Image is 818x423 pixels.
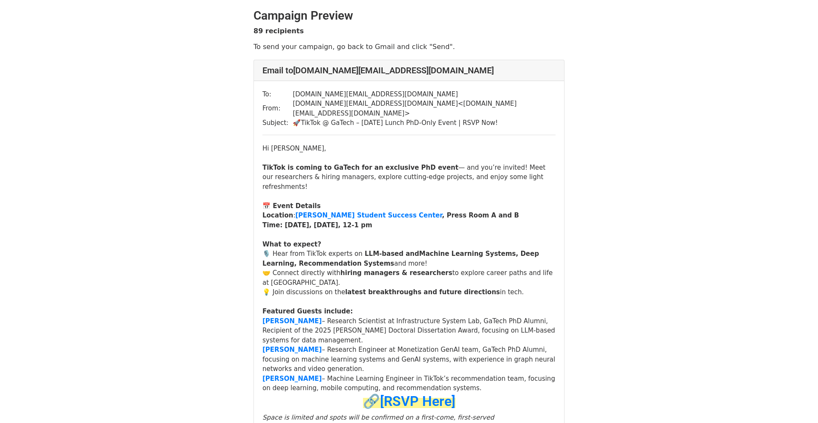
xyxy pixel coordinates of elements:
[262,202,321,210] strong: 📅 Event Details
[262,375,322,382] a: [PERSON_NAME]
[262,211,556,220] div: :
[363,393,455,409] font: 🔗
[419,250,516,258] strong: Machine Learning Systems
[293,90,556,99] td: [DOMAIN_NAME][EMAIL_ADDRESS][DOMAIN_NAME]
[262,90,293,99] td: To:
[253,27,304,35] strong: 89 recipients
[262,144,556,154] div: Hi [PERSON_NAME],
[262,250,539,267] strong: , Deep Learning, Recommendation Systems
[262,268,556,287] div: 🤝 Connect directly with to explore career paths and life at [GEOGRAPHIC_DATA].
[345,288,500,296] strong: latest breakthroughs and future directions
[293,118,556,128] td: 🚀TikTok @ GaTech – [DATE] Lunch PhD-Only Event | RSVP Now!
[262,221,280,229] strong: Time
[262,99,293,118] td: From:
[262,163,556,192] div: — and you’re invited! Meet our researchers & hiring managers, explore cutting-edge projects, and ...
[262,164,458,171] strong: TikTok is coming to GaTech for an exclusive PhD event
[253,9,565,23] h2: Campaign Preview
[295,211,442,219] a: [PERSON_NAME] Student Success Center
[262,211,293,219] strong: Location
[262,375,555,392] span: – Machine Learning Engineer in TikTok’s recommendation team, focusing on deep learning, mobile co...
[280,221,372,229] strong: : [DATE], [DATE], 12-1 pm
[262,118,293,128] td: Subject:
[380,393,455,409] a: [RSVP Here]
[340,269,452,277] strong: hiring managers & researchers
[262,287,556,297] div: 💡 Join discussions on the in tech.
[262,346,322,353] a: [PERSON_NAME]
[262,65,556,75] h4: Email to [DOMAIN_NAME][EMAIL_ADDRESS][DOMAIN_NAME]
[293,99,556,118] td: [DOMAIN_NAME][EMAIL_ADDRESS][DOMAIN_NAME] < [DOMAIN_NAME][EMAIL_ADDRESS][DOMAIN_NAME] >
[262,307,353,315] strong: Featured Guests include:
[262,240,321,248] strong: What to expect?
[365,250,419,258] strong: LLM-based and
[442,211,519,219] strong: , Press Room A and B
[253,42,565,51] p: To send your campaign, go back to Gmail and click "Send".
[262,317,322,325] a: [PERSON_NAME]
[262,249,556,268] div: 🎙️ Hear from TikTok experts on and more!
[262,317,555,344] span: – Research Scientist at Infrastructure System Lab, GaTech PhD Alumni, Recipient of the 2025 [PERS...
[262,346,555,373] span: – Research Engineer at Monetization GenAI team, GaTech PhD Alumni, focusing on machine learning s...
